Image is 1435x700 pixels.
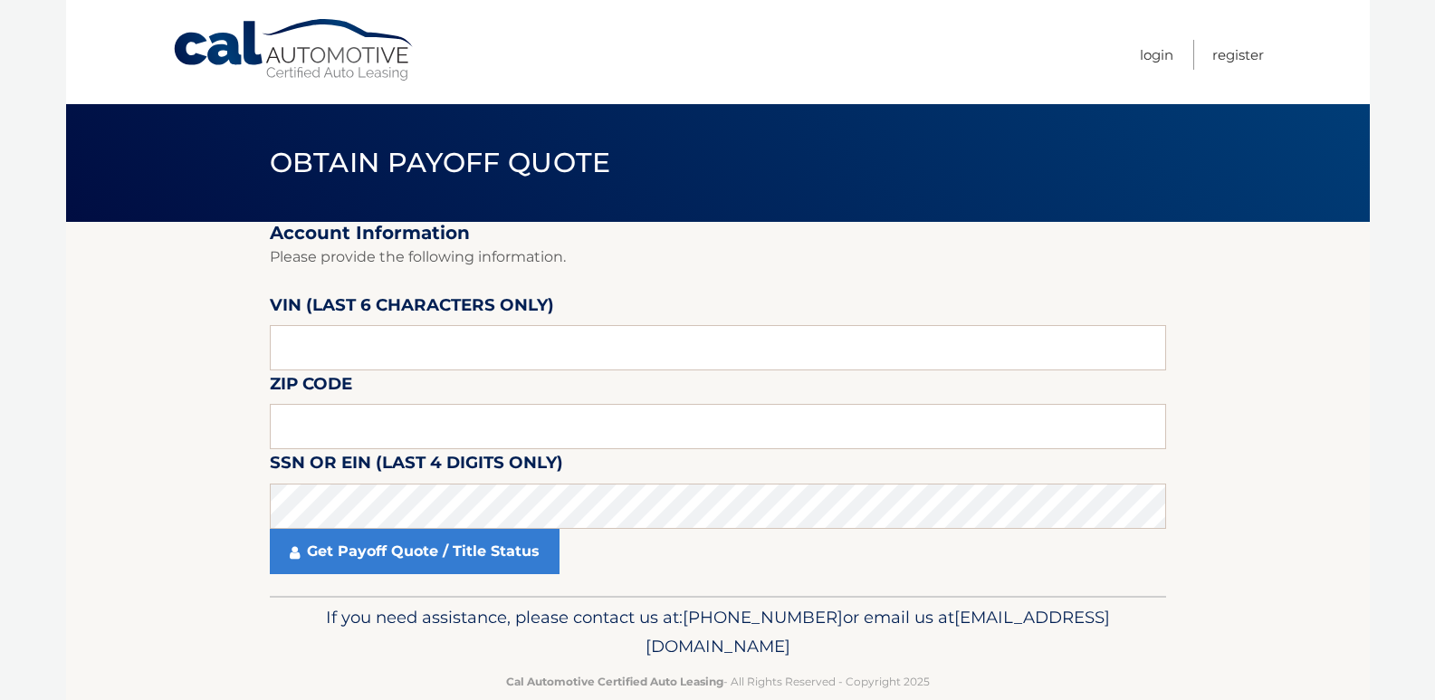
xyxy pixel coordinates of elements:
a: Cal Automotive [172,18,416,82]
label: VIN (last 6 characters only) [270,292,554,325]
p: Please provide the following information. [270,245,1166,270]
label: SSN or EIN (last 4 digits only) [270,449,563,483]
span: Obtain Payoff Quote [270,146,611,179]
p: - All Rights Reserved - Copyright 2025 [282,672,1154,691]
h2: Account Information [270,222,1166,245]
label: Zip Code [270,370,352,404]
span: [PHONE_NUMBER] [683,607,843,628]
p: If you need assistance, please contact us at: or email us at [282,603,1154,661]
a: Get Payoff Quote / Title Status [270,529,560,574]
a: Login [1140,40,1173,70]
strong: Cal Automotive Certified Auto Leasing [506,675,723,688]
a: Register [1212,40,1264,70]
